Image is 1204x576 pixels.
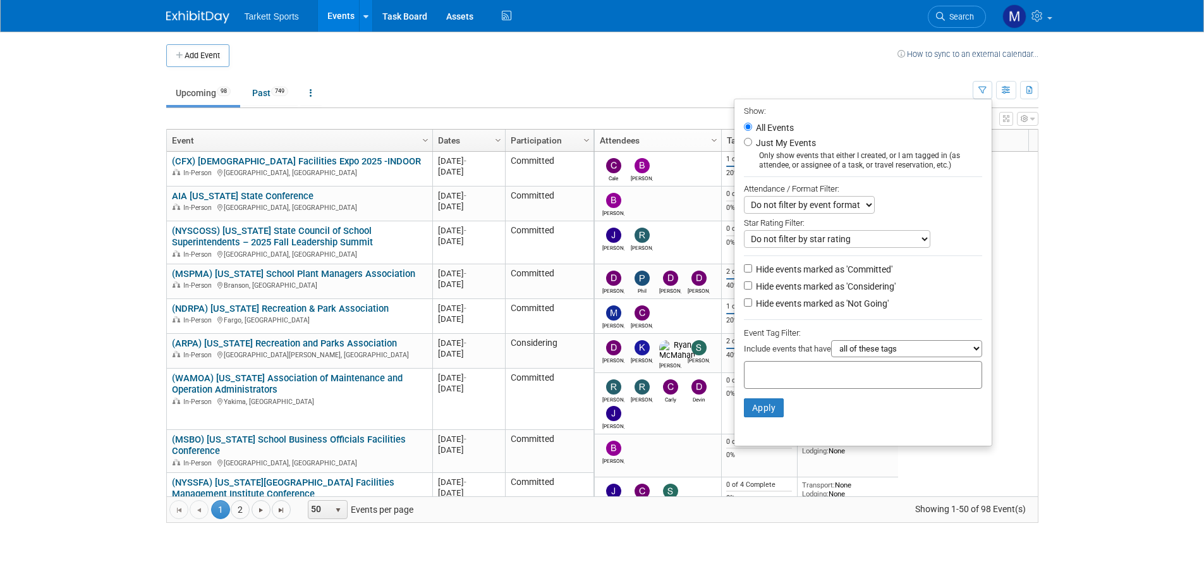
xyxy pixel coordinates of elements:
span: Lodging: [802,489,829,498]
a: (MSPMA) [US_STATE] School Plant Managers Association [172,268,415,279]
span: In-Person [183,351,216,359]
span: Column Settings [709,135,719,145]
div: [GEOGRAPHIC_DATA][PERSON_NAME], [GEOGRAPHIC_DATA] [172,349,427,360]
img: Blake Centers [606,441,621,456]
img: Ryan McMahan [659,340,695,360]
a: How to sync to an external calendar... [897,49,1038,59]
span: - [464,269,466,278]
img: David Miller [663,271,678,286]
span: 50 [308,501,330,518]
div: Robin Ernst [631,395,653,403]
div: 0 of 7 Complete [726,376,792,385]
img: Bernie Mulvaney [606,193,621,208]
img: Matthew Cole [606,305,621,321]
img: Sean Martin [663,484,678,499]
div: [DATE] [438,156,499,166]
span: In-Person [183,398,216,406]
span: - [464,156,466,166]
div: Cale Hayes [602,173,624,181]
span: - [464,226,466,235]
a: Column Settings [491,130,505,149]
img: In-Person Event [173,459,180,465]
img: Scott George [691,340,707,355]
div: David Ross [602,286,624,294]
a: Event [172,130,424,151]
div: 0% [726,238,792,247]
img: Dennis Regan [691,271,707,286]
label: Just My Events [753,137,816,149]
a: AIA [US_STATE] State Conference [172,190,313,202]
div: [DATE] [438,314,499,324]
span: Go to the last page [276,505,286,515]
a: Past749 [243,81,298,105]
img: In-Person Event [173,250,180,257]
img: In-Person Event [173,204,180,210]
div: Event Tag Filter: [744,326,982,340]
div: [DATE] [438,190,499,201]
td: Committed [505,473,593,516]
div: Ryan McMahan [659,360,681,369]
span: 98 [217,87,231,96]
div: Phil Dorman [631,286,653,294]
td: Committed [505,264,593,299]
div: 20% [726,316,792,325]
div: Jeff Sackman [602,243,624,251]
div: Bernie Mulvaney [602,208,624,216]
span: - [464,338,466,348]
div: Cody Gustafson [631,321,653,329]
span: In-Person [183,250,216,259]
div: Devin Baker [688,395,710,403]
img: Carly Neilson [663,379,678,395]
span: Column Settings [581,135,592,145]
div: 1 of 5 Complete [726,302,792,311]
img: Phil Dorman [635,271,650,286]
span: - [464,477,466,487]
a: Search [928,6,986,28]
span: In-Person [183,316,216,324]
div: [DATE] [438,268,499,279]
div: Only show events that either I created, or I am tagged in (as attendee, or assignee of a task, or... [744,151,982,170]
a: (NDRPA) [US_STATE] Recreation & Park Association [172,303,389,314]
div: Attendance / Format Filter: [744,181,982,196]
div: Include events that have [744,340,982,361]
div: [DATE] [438,201,499,212]
div: 0% [726,389,792,398]
div: [GEOGRAPHIC_DATA], [GEOGRAPHIC_DATA] [172,248,427,259]
span: Search [945,12,974,21]
div: Show: [744,102,982,118]
a: Go to the first page [169,500,188,519]
img: Devin Baker [691,379,707,395]
a: Attendees [600,130,713,151]
a: Column Settings [418,130,432,149]
a: Go to the previous page [190,500,209,519]
div: Scott George [688,355,710,364]
a: Participation [511,130,585,151]
div: Branson, [GEOGRAPHIC_DATA] [172,279,427,290]
a: Column Settings [580,130,593,149]
td: Committed [505,299,593,334]
div: 40% [726,351,792,360]
div: 0 of 4 Complete [726,481,792,489]
div: David Miller [659,286,681,294]
div: [DATE] [438,225,499,236]
a: Upcoming98 [166,81,240,105]
td: Considering [505,334,593,369]
div: 2 of 5 Complete [726,267,792,276]
label: Hide events marked as 'Committed' [753,263,892,276]
a: (NYSCOSS) [US_STATE] State Council of School Superintendents – 2025 Fall Leadership Summit [172,225,373,248]
div: None None [802,481,893,499]
span: Go to the next page [256,505,266,515]
span: Showing 1-50 of 98 Event(s) [903,500,1037,518]
label: Hide events marked as 'Not Going' [753,297,889,310]
img: Brad Wallace [635,158,650,173]
div: Dennis Regan [688,286,710,294]
div: Reed McNeil [602,395,624,403]
div: [DATE] [438,434,499,444]
img: Jeff Sackman [606,484,621,499]
img: In-Person Event [173,169,180,175]
div: James Traynor [602,421,624,429]
span: Events per page [291,500,426,519]
div: David Ross [602,355,624,364]
div: 40% [726,281,792,290]
div: 0 of 5 Complete [726,438,792,446]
